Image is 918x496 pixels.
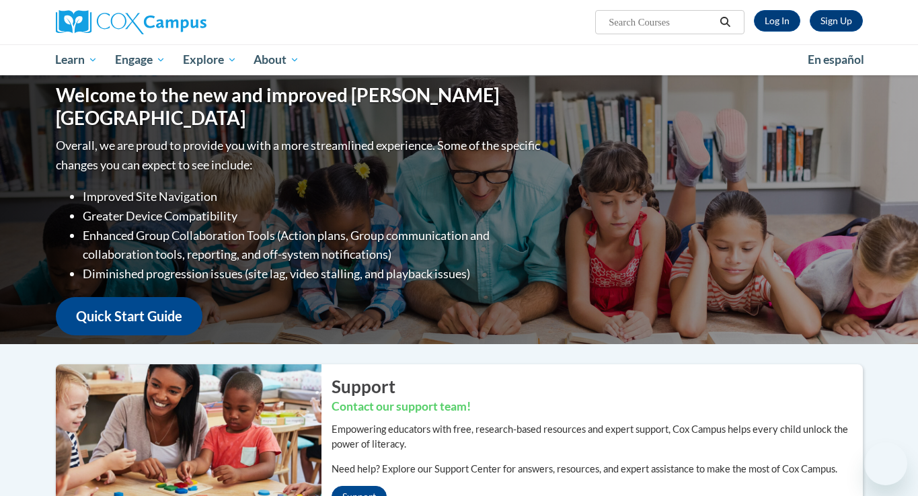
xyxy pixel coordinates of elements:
h1: Welcome to the new and improved [PERSON_NAME][GEOGRAPHIC_DATA] [56,84,543,129]
p: Need help? Explore our Support Center for answers, resources, and expert assistance to make the m... [332,462,863,477]
span: Engage [115,52,165,68]
img: Cox Campus [56,10,206,34]
h3: Contact our support team! [332,399,863,415]
a: Log In [754,10,800,32]
li: Improved Site Navigation [83,187,543,206]
a: Engage [106,44,174,75]
li: Diminished progression issues (site lag, video stalling, and playback issues) [83,264,543,284]
li: Enhanced Group Collaboration Tools (Action plans, Group communication and collaboration tools, re... [83,226,543,265]
a: Register [810,10,863,32]
a: En español [799,46,873,74]
span: Learn [55,52,98,68]
a: Quick Start Guide [56,297,202,335]
input: Search Courses [607,14,715,30]
a: Explore [174,44,245,75]
a: About [245,44,308,75]
span: About [254,52,299,68]
p: Overall, we are proud to provide you with a more streamlined experience. Some of the specific cha... [56,136,543,175]
span: En español [808,52,864,67]
div: Main menu [36,44,883,75]
p: Empowering educators with free, research-based resources and expert support, Cox Campus helps eve... [332,422,863,452]
span: Explore [183,52,237,68]
button: Search [715,14,735,30]
a: Cox Campus [56,10,311,34]
iframe: Button to launch messaging window [864,442,907,485]
a: Learn [47,44,107,75]
h2: Support [332,374,863,399]
li: Greater Device Compatibility [83,206,543,226]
